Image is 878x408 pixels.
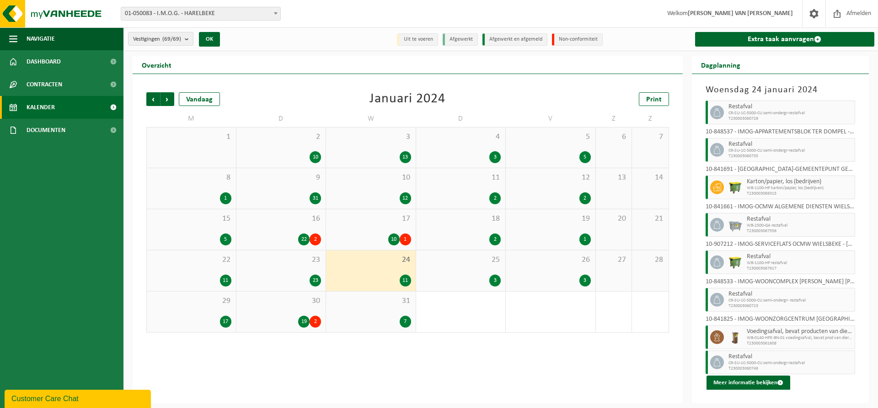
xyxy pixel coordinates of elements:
button: Meer informatie bekijken [707,376,790,390]
span: 27 [600,255,627,265]
a: Print [639,92,669,106]
span: 16 [241,214,321,224]
span: Restafval [747,216,853,223]
div: 10-907212 - IMOG-SERVICEFLATS OCMW WIELSBEKE - [GEOGRAPHIC_DATA] [706,241,856,250]
div: 19 [298,316,310,328]
div: 3 [489,275,501,286]
span: 15 [151,214,231,224]
div: 7 [400,316,411,328]
span: 3 [331,132,411,142]
li: Uit te voeren [397,33,438,46]
span: CR-SU-1C-5000-CU semi-ondergr- restafval [728,298,853,303]
div: 1 [220,192,231,204]
div: 11 [220,275,231,286]
span: CR-SU-1C-5000-CU semi-ondergr-restafval [728,360,853,366]
img: WB-0140-HPE-BN-01 [728,330,742,344]
img: WB-2500-GAL-GY-01 [728,218,742,232]
li: Non-conformiteit [552,33,603,46]
a: Extra taak aanvragen [695,32,875,47]
span: 8 [151,173,231,183]
span: Print [646,96,662,103]
div: 1 [579,233,591,245]
span: 11 [421,173,501,183]
span: T230003069315 [747,191,853,196]
td: W [326,111,416,127]
div: 3 [489,151,501,163]
span: CR-SU-1C-5000-CU semi-ondergr-restafval [728,111,853,116]
span: Volgende [161,92,174,106]
div: 2 [310,316,321,328]
span: 25 [421,255,501,265]
span: 19 [510,214,591,224]
span: 24 [331,255,411,265]
span: T230003060749 [728,366,853,371]
div: 13 [400,151,411,163]
h2: Dagplanning [692,56,750,74]
td: D [416,111,506,127]
span: Restafval [728,353,853,360]
td: V [506,111,596,127]
div: 12 [400,192,411,204]
span: 28 [637,255,664,265]
div: Januari 2024 [369,92,445,106]
iframe: chat widget [5,388,153,408]
span: T230003067617 [747,266,853,271]
span: 1 [151,132,231,142]
span: 14 [637,173,664,183]
li: Afgewerkt [443,33,478,46]
div: 10 [310,151,321,163]
div: 5 [579,151,591,163]
span: WB-1100-HP karton/papier, los (bedrijven) [747,185,853,191]
span: Contracten [27,73,62,96]
span: 18 [421,214,501,224]
div: 10-841691 - [GEOGRAPHIC_DATA]-GEMEENTEPUNT GEMEENTE [GEOGRAPHIC_DATA] [706,166,856,175]
div: 1 [400,233,411,245]
div: 10 [388,233,400,245]
div: 10-841661 - IMOG-OCMW ALGEMENE DIENSTEN WIELSBEKE - WIELSBEKE [706,204,856,213]
div: 11 [400,275,411,286]
span: 10 [331,173,411,183]
div: 3 [579,275,591,286]
span: Navigatie [27,27,55,50]
h2: Overzicht [133,56,181,74]
span: Restafval [728,103,853,111]
span: 21 [637,214,664,224]
span: Restafval [747,253,853,260]
span: T230003060729 [728,116,853,122]
div: 31 [310,192,321,204]
div: 2 [489,192,501,204]
span: Restafval [728,291,853,298]
div: 23 [310,275,321,286]
div: 22 [298,233,310,245]
li: Afgewerkt en afgemeld [482,33,547,46]
span: 4 [421,132,501,142]
span: 9 [241,173,321,183]
button: OK [199,32,220,47]
h3: Woensdag 24 januari 2024 [706,83,856,97]
span: 01-050083 - I.M.O.G. - HARELBEKE [121,7,281,21]
span: T230003060735 [728,154,853,159]
div: 10-848537 - IMOG-APPARTEMENTSBLOK TER DOMPEL - WAREGEM [706,129,856,138]
span: Voedingsafval, bevat producten van dierlijke oorsprong, onverpakt, categorie 3 [747,328,853,335]
span: 12 [510,173,591,183]
span: 31 [331,296,411,306]
td: Z [632,111,669,127]
span: Documenten [27,119,65,142]
span: Karton/papier, los (bedrijven) [747,178,853,185]
span: 30 [241,296,321,306]
span: 26 [510,255,591,265]
div: 10-848533 - IMOG-WOONCOMPLEX [PERSON_NAME] [PERSON_NAME] - [GEOGRAPHIC_DATA] [706,279,856,288]
div: 2 [310,233,321,245]
span: 29 [151,296,231,306]
div: 17 [220,316,231,328]
td: M [146,111,236,127]
span: Restafval [728,141,853,148]
div: 10-841825 - IMOG-WOONZORGCENTRUM [GEOGRAPHIC_DATA] - ZWEVEGEM [706,316,856,325]
span: 01-050083 - I.M.O.G. - HARELBEKE [121,7,280,20]
td: Z [596,111,632,127]
span: 7 [637,132,664,142]
img: WB-1100-HPE-GN-50 [728,255,742,269]
span: T230003067556 [747,228,853,234]
span: 5 [510,132,591,142]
